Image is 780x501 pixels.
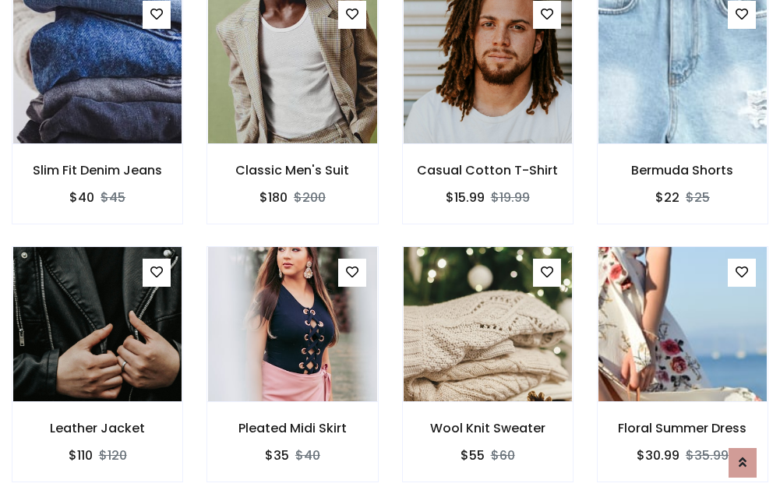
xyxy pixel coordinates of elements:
[686,189,710,206] del: $25
[101,189,125,206] del: $45
[294,189,326,206] del: $200
[259,190,288,205] h6: $180
[491,189,530,206] del: $19.99
[491,446,515,464] del: $60
[265,448,289,463] h6: $35
[69,448,93,463] h6: $110
[99,446,127,464] del: $120
[403,421,573,436] h6: Wool Knit Sweater
[207,163,377,178] h6: Classic Men's Suit
[12,421,182,436] h6: Leather Jacket
[598,421,768,436] h6: Floral Summer Dress
[446,190,485,205] h6: $15.99
[295,446,320,464] del: $40
[637,448,679,463] h6: $30.99
[686,446,729,464] del: $35.99
[461,448,485,463] h6: $55
[207,421,377,436] h6: Pleated Midi Skirt
[12,163,182,178] h6: Slim Fit Denim Jeans
[598,163,768,178] h6: Bermuda Shorts
[655,190,679,205] h6: $22
[69,190,94,205] h6: $40
[403,163,573,178] h6: Casual Cotton T-Shirt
